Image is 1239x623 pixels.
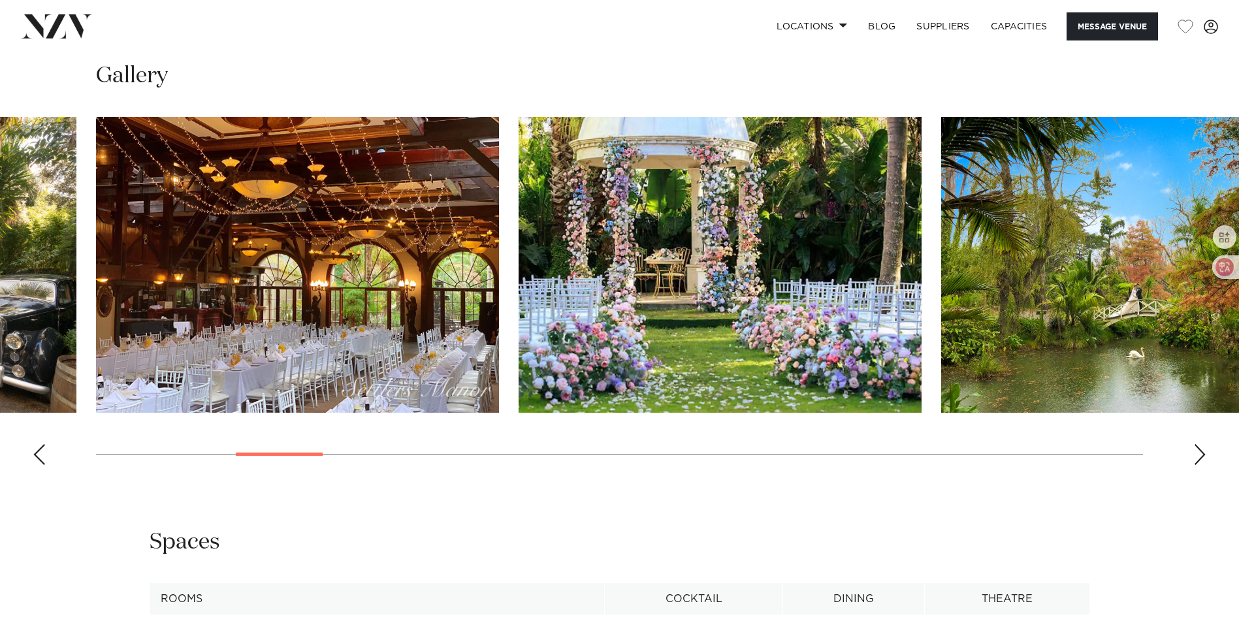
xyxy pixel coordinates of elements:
[605,583,783,615] th: Cocktail
[766,12,858,40] a: Locations
[906,12,980,40] a: SUPPLIERS
[519,117,922,413] swiper-slide: 6 / 30
[1067,12,1158,40] button: Message Venue
[858,12,906,40] a: BLOG
[150,583,605,615] th: Rooms
[96,117,499,413] swiper-slide: 5 / 30
[980,12,1058,40] a: Capacities
[96,61,168,91] h2: Gallery
[924,583,1089,615] th: Theatre
[783,583,924,615] th: Dining
[150,528,220,557] h2: Spaces
[21,14,92,38] img: nzv-logo.png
